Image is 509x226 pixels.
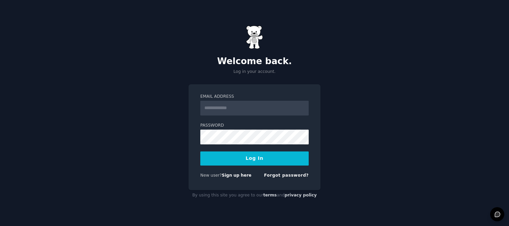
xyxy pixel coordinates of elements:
[200,173,222,178] span: New user?
[246,26,263,49] img: Gummy Bear
[222,173,251,178] a: Sign up here
[200,94,309,100] label: Email Address
[189,56,320,67] h2: Welcome back.
[189,190,320,201] div: By using this site you agree to our and
[200,123,309,129] label: Password
[189,69,320,75] p: Log in your account.
[200,151,309,166] button: Log In
[284,193,317,197] a: privacy policy
[264,173,309,178] a: Forgot password?
[263,193,277,197] a: terms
